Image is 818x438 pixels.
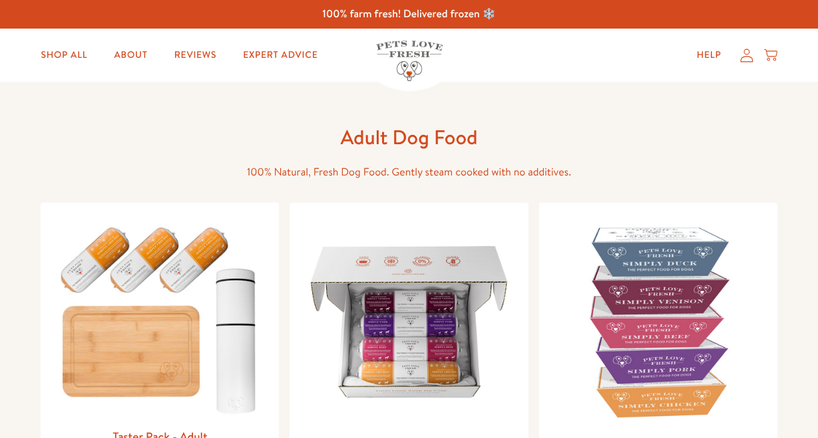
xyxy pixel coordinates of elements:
span: 100% Natural, Fresh Dog Food. Gently steam cooked with no additives. [247,165,571,179]
img: Pets Love Fresh [376,41,443,81]
img: Pets Love Fresh Trays - Adult [550,213,767,430]
img: Taster Pack - Adult [51,213,268,421]
a: Shop All [30,42,98,68]
a: Reviews [164,42,227,68]
h1: Adult Dog Food [196,124,622,150]
img: Pets Love Fresh - Adult [300,213,517,430]
a: Expert Advice [232,42,328,68]
a: Help [686,42,732,68]
a: About [104,42,158,68]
